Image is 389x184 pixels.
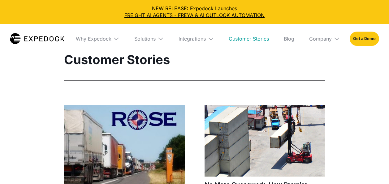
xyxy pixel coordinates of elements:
[5,5,384,19] div: NEW RELEASE: Expedock Launches
[350,32,379,46] a: Get a Demo
[5,12,384,19] a: FREIGHT AI AGENTS - FREYA & AI OUTLOOK AUTOMATION
[134,36,156,42] div: Solutions
[279,24,299,54] a: Blog
[309,36,332,42] div: Company
[76,36,111,42] div: Why Expedock
[129,24,169,54] div: Solutions
[64,52,325,68] h1: Customer Stories
[174,24,219,54] div: Integrations
[224,24,274,54] a: Customer Stories
[304,24,345,54] div: Company
[71,24,124,54] div: Why Expedock
[179,36,206,42] div: Integrations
